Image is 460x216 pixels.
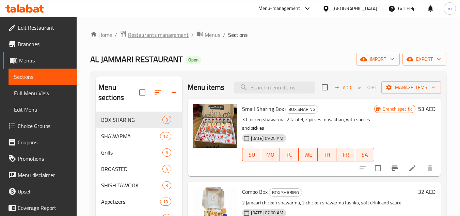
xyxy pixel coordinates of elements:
[101,198,160,206] span: Appetizers
[96,144,182,161] div: Grills5
[9,85,77,101] a: Full Menu View
[332,82,354,93] span: Add item
[285,105,318,114] div: BOX SHARING
[318,148,336,161] button: TH
[160,198,171,206] div: items
[90,31,112,39] a: Home
[334,84,352,91] span: Add
[96,128,182,144] div: SHAWARMA12
[115,31,117,39] li: /
[332,82,354,93] button: Add
[19,56,72,64] span: Menus
[193,104,237,148] img: Small Sharing Box
[318,80,332,95] span: Select section
[402,53,446,66] button: export
[96,161,182,177] div: BROASTED4
[320,150,334,160] span: TH
[380,106,415,112] span: Branch specific
[186,56,201,64] div: Open
[3,200,77,216] a: Coverage Report
[18,171,72,179] span: Menu disclaimer
[18,138,72,146] span: Coupons
[358,150,371,160] span: SA
[418,104,435,114] h6: 53 AED
[166,84,182,101] button: Add section
[242,148,261,161] button: SU
[18,155,72,163] span: Promotions
[418,187,435,197] h6: 32 AED
[362,55,394,63] span: import
[186,57,201,63] span: Open
[163,182,171,189] span: 3
[248,210,286,216] span: [DATE] 07:00 AM
[223,31,225,39] li: /
[3,52,77,69] a: Menus
[98,82,139,103] h2: Menu sections
[339,150,352,160] span: FR
[18,24,72,32] span: Edit Restaurant
[149,84,166,101] span: Sort sections
[163,117,171,123] span: 3
[3,36,77,52] a: Branches
[356,53,400,66] button: import
[14,89,72,97] span: Full Menu View
[245,150,258,160] span: SU
[196,30,220,39] a: Menus
[371,161,385,175] span: Select to update
[128,31,189,39] span: Restaurants management
[101,148,162,157] div: Grills
[354,82,381,93] span: Select section first
[408,55,441,63] span: export
[18,204,72,212] span: Coverage Report
[387,83,435,92] span: Manage items
[448,5,452,12] span: m
[101,132,160,140] span: SHAWARMA
[355,148,374,161] button: SA
[242,187,268,197] span: Combo Box
[14,105,72,114] span: Edit Menu
[269,189,302,197] span: BOX SHARING
[299,148,317,161] button: WE
[3,19,77,36] a: Edit Restaurant
[258,4,300,13] div: Menu-management
[234,82,315,93] input: search
[242,104,284,114] span: Small Sharing Box
[18,187,72,196] span: Upsell
[408,164,416,172] a: Edit menu item
[422,160,438,176] button: delete
[332,5,377,12] div: [GEOGRAPHIC_DATA]
[18,40,72,48] span: Branches
[163,166,171,172] span: 4
[261,148,280,161] button: MO
[3,183,77,200] a: Upsell
[162,165,171,173] div: items
[101,165,162,173] div: BROASTED
[242,199,415,207] p: 2 jamaari chicken shawarma, 2 chicken shawarma fashka, soft drink and sauce
[162,116,171,124] div: items
[90,30,446,39] nav: breadcrumb
[269,188,302,197] div: BOX SHARING
[386,160,403,176] button: Branch-specific-item
[242,115,374,132] p: 3 Chicken shawarma, 2 falafel, 2 pieces musakhan, with sauces and pickles
[191,31,194,39] li: /
[96,193,182,210] div: Appetizers13
[286,105,318,113] span: BOX SHARING
[14,73,72,81] span: Sections
[160,132,171,140] div: items
[3,134,77,150] a: Coupons
[264,150,277,160] span: MO
[160,199,171,205] span: 13
[228,31,248,39] span: Sections
[205,31,220,39] span: Menus
[162,148,171,157] div: items
[301,150,315,160] span: WE
[248,135,286,142] span: [DATE] 09:25 AM
[96,112,182,128] div: BOX SHARING3
[96,177,182,193] div: SHISH TAWOOK3
[162,181,171,189] div: items
[381,81,441,94] button: Manage items
[163,149,171,156] span: 5
[101,181,162,189] span: SHISH TAWOOK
